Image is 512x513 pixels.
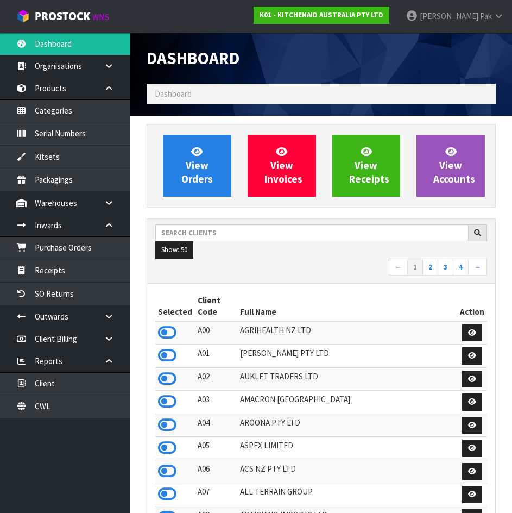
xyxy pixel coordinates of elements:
small: WMS [92,12,109,22]
strong: K01 - KITCHENAID AUSTRALIA PTY LTD [260,10,383,20]
td: A00 [195,321,237,345]
span: [PERSON_NAME] [420,11,478,21]
a: ← [389,259,408,276]
th: Action [457,292,487,321]
td: A06 [195,460,237,483]
span: Pak [480,11,492,21]
span: View Accounts [433,145,475,186]
a: ViewAccounts [416,135,485,197]
td: AGRIHEALTH NZ LTD [237,321,457,345]
td: AROONA PTY LTD [237,414,457,437]
span: ProStock [35,9,90,23]
td: AMACRON [GEOGRAPHIC_DATA] [237,391,457,414]
td: ASPEX LIMITED [237,437,457,460]
td: ALL TERRAIN GROUP [237,483,457,506]
td: A03 [195,391,237,414]
td: A01 [195,345,237,368]
a: ViewReceipts [332,135,401,197]
td: A04 [195,414,237,437]
th: Full Name [237,292,457,321]
th: Client Code [195,292,237,321]
img: cube-alt.png [16,9,30,23]
td: [PERSON_NAME] PTY LTD [237,345,457,368]
span: Dashboard [147,47,239,68]
span: View Orders [181,145,213,186]
a: K01 - KITCHENAID AUSTRALIA PTY LTD [254,7,389,24]
td: AUKLET TRADERS LTD [237,367,457,391]
a: 2 [422,259,438,276]
a: ViewInvoices [248,135,316,197]
th: Selected [155,292,195,321]
button: Show: 50 [155,241,193,259]
td: A05 [195,437,237,460]
td: ACS NZ PTY LTD [237,460,457,483]
a: 1 [407,259,423,276]
span: View Invoices [264,145,302,186]
a: ViewOrders [163,135,231,197]
a: → [468,259,487,276]
a: 3 [438,259,453,276]
td: A02 [195,367,237,391]
td: A07 [195,483,237,506]
a: 4 [453,259,469,276]
span: View Receipts [349,145,389,186]
input: Search clients [155,224,469,241]
nav: Page navigation [155,259,487,278]
span: Dashboard [155,89,192,99]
